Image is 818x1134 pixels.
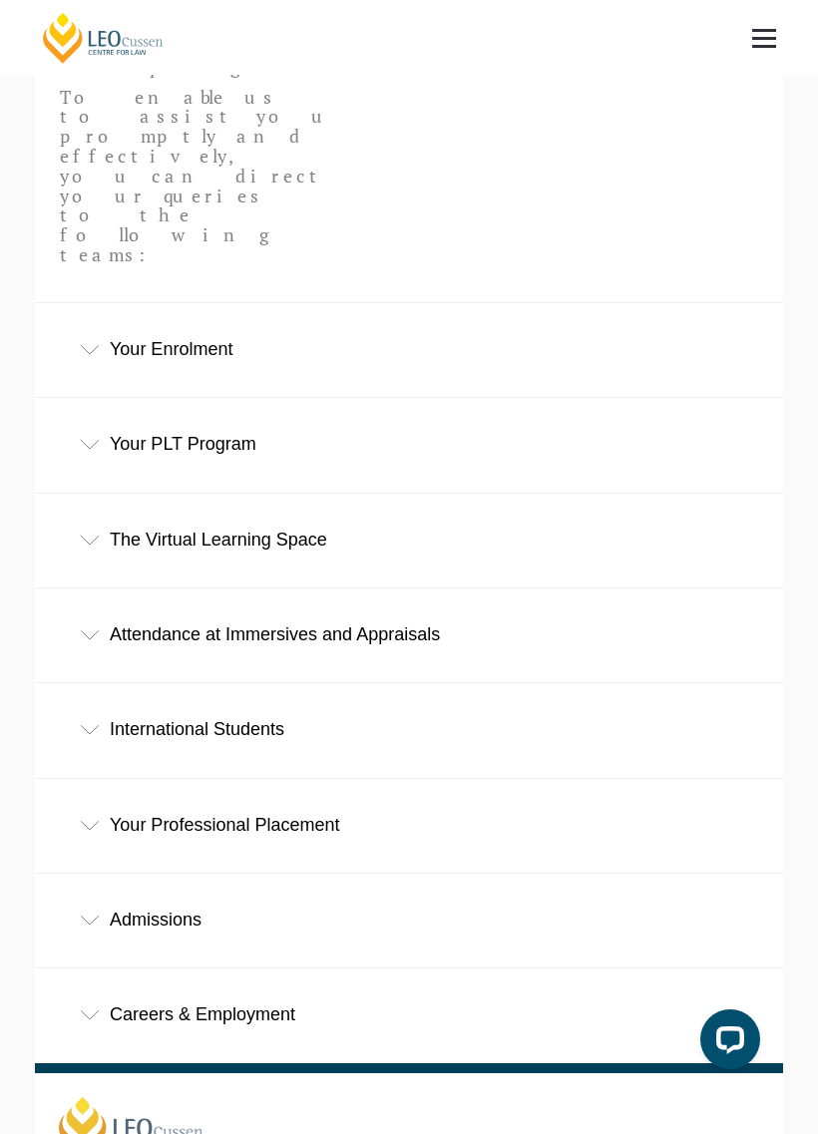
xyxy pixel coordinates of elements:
a: [PERSON_NAME] Centre for Law [40,10,167,64]
div: Attendance at Immersives and Appraisals [35,587,783,680]
div: Careers & Employment [35,967,783,1060]
div: The Virtual Learning Space [35,493,783,585]
div: International Students [35,682,783,775]
div: Admissions [35,873,783,965]
div: Your PLT Program [35,397,783,490]
p: To enable us to assist you promptly and effectively, you can direct your queries to the following... [60,87,333,264]
iframe: LiveChat chat widget [684,1000,768,1084]
div: Your Professional Placement [35,778,783,871]
div: Your Enrolment [35,302,783,395]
